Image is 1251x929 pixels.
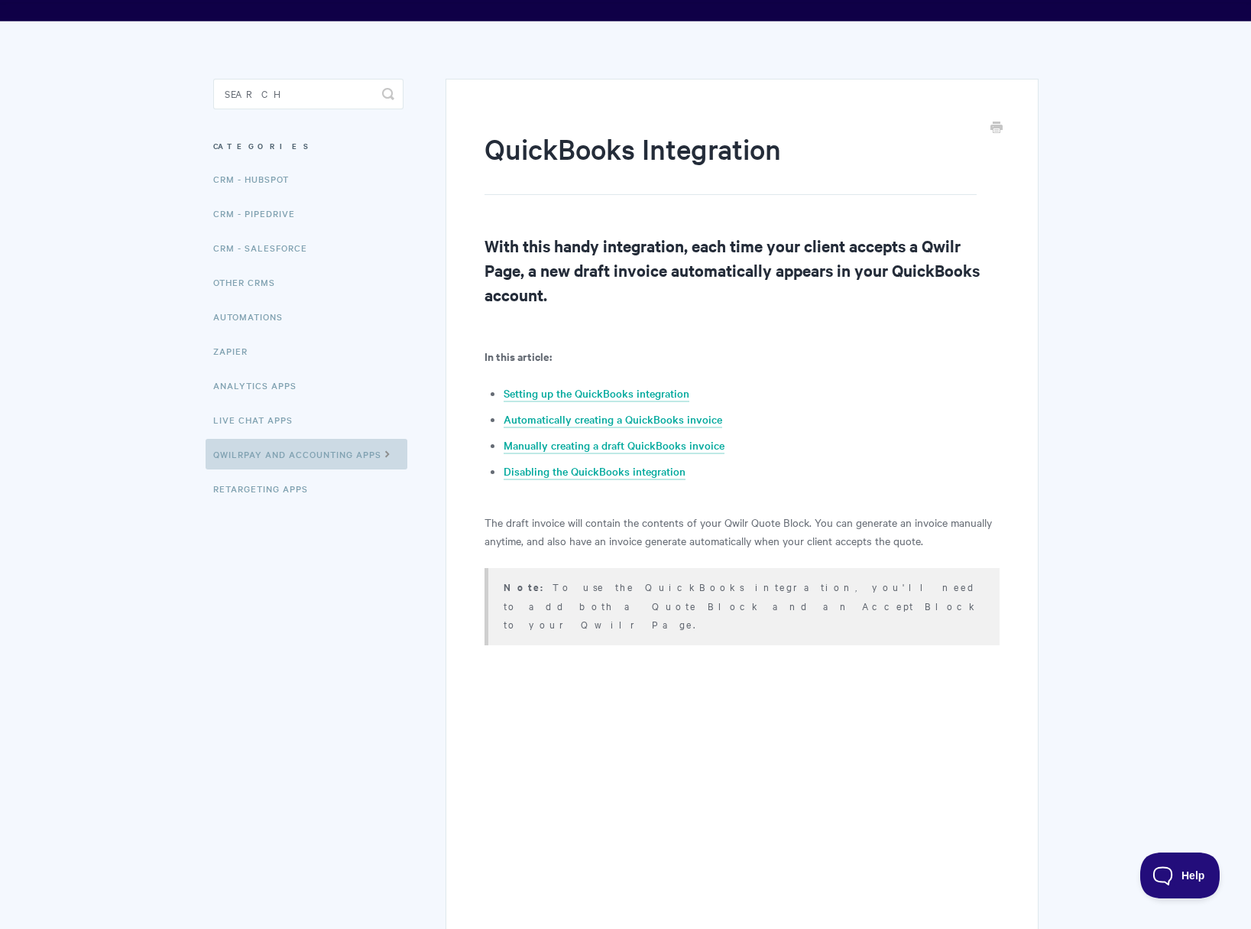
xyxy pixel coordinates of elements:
[213,370,308,401] a: Analytics Apps
[504,577,980,633] p: To use the QuickBooks integration, you'll need to add both a Quote Block and an Accept Block to y...
[504,580,553,594] strong: Note:
[213,473,319,504] a: Retargeting Apps
[213,267,287,297] a: Other CRMs
[504,385,689,402] a: Setting up the QuickBooks integration
[485,513,999,550] p: The draft invoice will contain the contents of your Qwilr Quote Block. You can generate an invoic...
[990,120,1003,137] a: Print this Article
[213,301,294,332] a: Automations
[504,411,722,428] a: Automatically creating a QuickBooks invoice
[485,348,552,364] b: In this article:
[485,233,999,307] h2: With this handy integration, each time your client accepts a Qwilr Page, a new draft invoice auto...
[206,439,407,469] a: QwilrPay and Accounting Apps
[504,463,685,480] a: Disabling the QuickBooks integration
[485,129,976,195] h1: QuickBooks Integration
[1140,853,1220,898] iframe: Toggle Customer Support
[213,404,304,435] a: Live Chat Apps
[213,336,259,366] a: Zapier
[504,437,724,454] a: Manually creating a draft QuickBooks invoice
